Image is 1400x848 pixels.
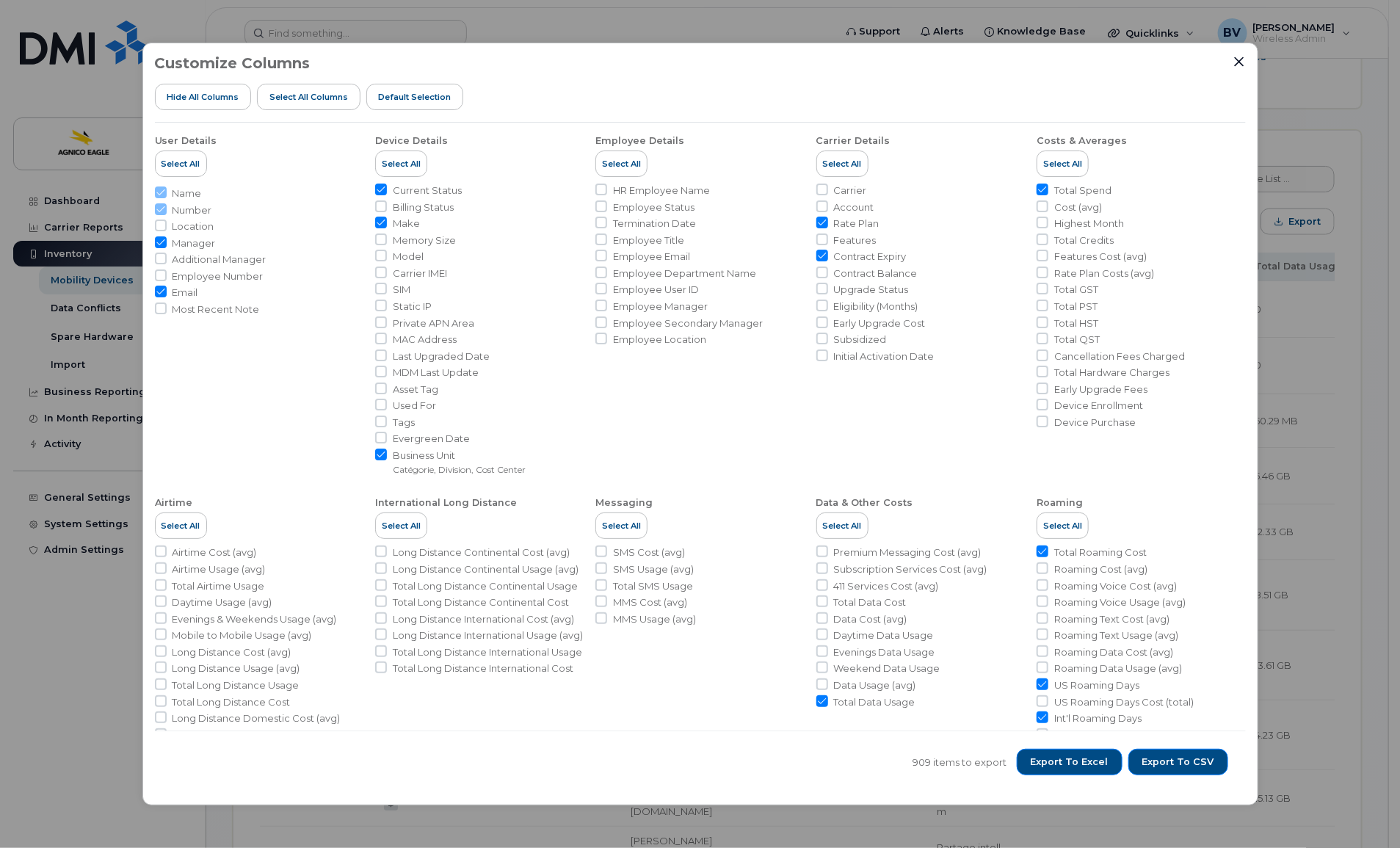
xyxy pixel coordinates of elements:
span: Select All [823,520,862,532]
span: Long Distance International Cost (avg) [393,612,574,626]
button: Default Selection [366,84,464,110]
div: Employee Details [595,134,684,148]
span: Used For [393,399,436,413]
button: Select all Columns [257,84,360,110]
span: Int'l Roaming Days [1054,711,1142,725]
span: Static IP [393,300,432,314]
span: Make [393,217,420,231]
span: Total Roaming Cost [1054,546,1147,559]
span: Features [834,233,877,247]
button: Close [1233,55,1246,68]
button: Select All [1037,151,1089,177]
div: Roaming [1037,496,1083,510]
span: Total HST [1054,316,1098,330]
span: Employee Email [613,250,690,264]
h3: Customize Columns [155,55,311,71]
span: Data Cost (avg) [834,612,907,626]
span: Total Long Distance Cost [173,695,291,709]
span: Contract Balance [834,267,918,280]
span: MMS Usage (avg) [613,612,696,626]
span: Manager [173,236,216,250]
span: Select All [602,520,641,532]
span: Total Long Distance Usage [173,678,300,692]
span: Long Distance Domestic Usage (avg) [173,728,349,742]
span: Long Distance International Usage (avg) [393,628,583,642]
div: Carrier Details [816,134,891,148]
button: Select All [375,151,427,177]
span: Carrier IMEI [393,267,447,280]
span: Private APN Area [393,316,474,330]
span: Roaming Text Usage (avg) [1054,628,1178,642]
span: Employee Manager [613,300,708,314]
span: Airtime Usage (avg) [173,562,266,576]
span: Additional Manager [173,253,266,267]
span: Initial Activation Date [834,349,935,363]
span: Roaming Data Usage (avg) [1054,662,1182,675]
button: Select All [155,512,207,539]
span: Highest Month [1054,217,1124,231]
button: Select All [816,512,868,539]
span: Select All [602,158,641,170]
span: Total Data Cost [834,595,907,609]
span: Device Purchase [1054,416,1136,430]
span: Export to CSV [1142,755,1214,769]
span: Select All [823,158,862,170]
button: Export to Excel [1017,749,1122,775]
span: Total Long Distance International Cost [393,662,573,675]
span: HR Employee Name [613,184,710,197]
span: Location [173,220,214,233]
span: Long Distance Continental Usage (avg) [393,562,579,576]
span: Current Status [393,184,462,197]
span: Business Unit [393,449,526,463]
span: Daytime Usage (avg) [173,595,272,609]
span: Total QST [1054,333,1100,347]
span: Memory Size [393,233,456,247]
span: Total PST [1054,300,1098,314]
span: Total GST [1054,283,1098,297]
span: Mobile to Mobile Usage (avg) [173,628,312,642]
span: MAC Address [393,333,457,347]
button: Select All [816,151,868,177]
button: Select All [1037,512,1089,539]
div: International Long Distance [375,496,517,510]
span: Eligibility (Months) [834,300,918,314]
span: Select All [1043,158,1082,170]
span: MMS Cost (avg) [613,595,687,609]
span: Select all Columns [269,91,348,103]
span: Employee Status [613,200,694,214]
span: Export to Excel [1031,755,1109,769]
span: Total SMS Usage [613,579,693,593]
span: SMS Cost (avg) [613,546,685,559]
span: Asset Tag [393,383,438,396]
span: Upgrade Status [834,283,909,297]
span: Model [393,250,424,264]
span: Name [173,186,202,200]
span: Total Long Distance Continental Cost [393,595,569,609]
span: Select All [162,520,200,532]
span: Total Hardware Charges [1054,366,1169,380]
span: Int'l Roaming Days Cost (total) [1054,728,1196,742]
span: Employee Title [613,233,684,247]
button: Export to CSV [1128,749,1228,775]
span: Select All [382,520,421,532]
span: Tags [393,416,415,430]
span: Default Selection [378,91,451,103]
button: Select All [155,151,207,177]
span: Evenings & Weekends Usage (avg) [173,612,337,626]
span: Termination Date [613,217,696,231]
div: User Details [155,134,217,148]
span: Early Upgrade Fees [1054,383,1147,396]
button: Hide All Columns [155,84,252,110]
span: Employee User ID [613,283,699,297]
span: 411 Services Cost (avg) [834,579,939,593]
button: Select All [595,151,648,177]
span: Last Upgraded Date [393,349,490,363]
span: Roaming Data Cost (avg) [1054,645,1173,659]
span: Data Usage (avg) [834,678,916,692]
span: Premium Messaging Cost (avg) [834,546,982,559]
span: Weekend Data Usage [834,662,940,675]
div: Airtime [155,496,193,510]
span: Daytime Data Usage [834,628,934,642]
span: Subscription Services Cost (avg) [834,562,987,576]
span: Airtime Cost (avg) [173,546,257,559]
